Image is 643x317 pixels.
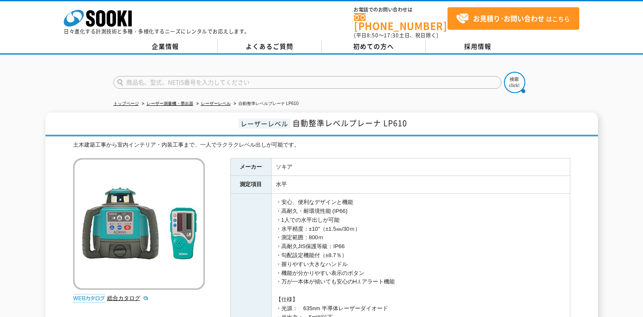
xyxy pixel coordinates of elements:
a: 採用情報 [426,40,530,53]
a: レーザー測量機・墨出器 [147,101,193,106]
img: btn_search.png [504,72,525,93]
img: 自動整準レベルプレーナ LP610 [73,158,205,290]
span: お電話でのお問い合わせは [354,7,448,12]
a: よくあるご質問 [218,40,322,53]
a: 総合カタログ [107,295,149,301]
div: 土木建築工事から室内インテリア・内装工事まで、一人でラクラクレベル出しが可能です。 [73,141,570,150]
a: トップページ [113,101,139,106]
span: レーザーレベル [238,119,290,128]
td: 水平 [271,176,570,194]
span: (平日 ～ 土日、祝日除く) [354,31,438,39]
a: 初めての方へ [322,40,426,53]
a: レーザーレベル [201,101,231,106]
th: 測定項目 [230,176,271,194]
strong: お見積り･お問い合わせ [473,13,544,23]
li: 自動整準レベルプレーナ LP610 [232,99,299,108]
th: メーカー [230,158,271,176]
span: 自動整準レベルプレーナ LP610 [292,117,407,129]
input: 商品名、型式、NETIS番号を入力してください [113,76,501,89]
span: 8:50 [367,31,379,39]
p: 日々進化する計測技術と多種・多様化するニーズにレンタルでお応えします。 [64,29,250,34]
img: webカタログ [73,294,105,303]
span: 17:30 [384,31,399,39]
a: 企業情報 [113,40,218,53]
a: [PHONE_NUMBER] [354,13,448,31]
td: ソキア [271,158,570,176]
a: お見積り･お問い合わせはこちら [448,7,579,30]
span: はこちら [456,12,570,25]
span: 初めての方へ [353,42,394,51]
